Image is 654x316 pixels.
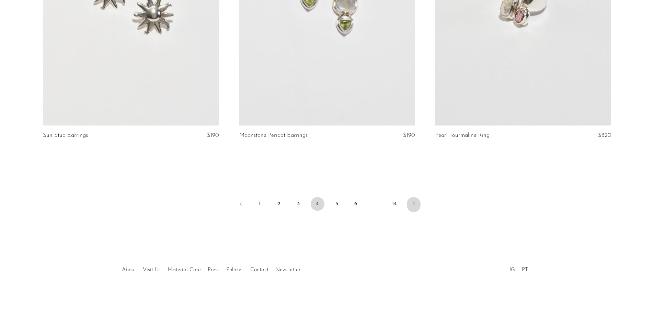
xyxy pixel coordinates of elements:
[522,267,528,273] a: PT
[403,132,415,138] span: $190
[207,132,219,138] span: $190
[168,267,201,273] a: Material Care
[388,197,401,211] a: 14
[143,267,161,273] a: Visit Us
[368,197,382,211] span: …
[239,132,308,139] a: Moonstone Peridot Earrings
[118,262,304,275] ul: Quick links
[250,267,268,273] a: Contact
[349,197,363,211] a: 6
[506,262,531,275] ul: Social Medias
[43,132,88,139] a: Sun Stud Earrings
[291,197,305,211] a: 3
[272,197,286,211] a: 2
[435,132,490,139] a: Pearl Tourmaline Ring
[407,197,421,212] a: Next
[330,197,344,211] a: 5
[311,197,324,211] span: 4
[226,267,243,273] a: Policies
[208,267,219,273] a: Press
[234,197,248,212] a: Previous
[122,267,136,273] a: About
[509,267,515,273] a: IG
[253,197,267,211] a: 1
[598,132,611,138] span: $320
